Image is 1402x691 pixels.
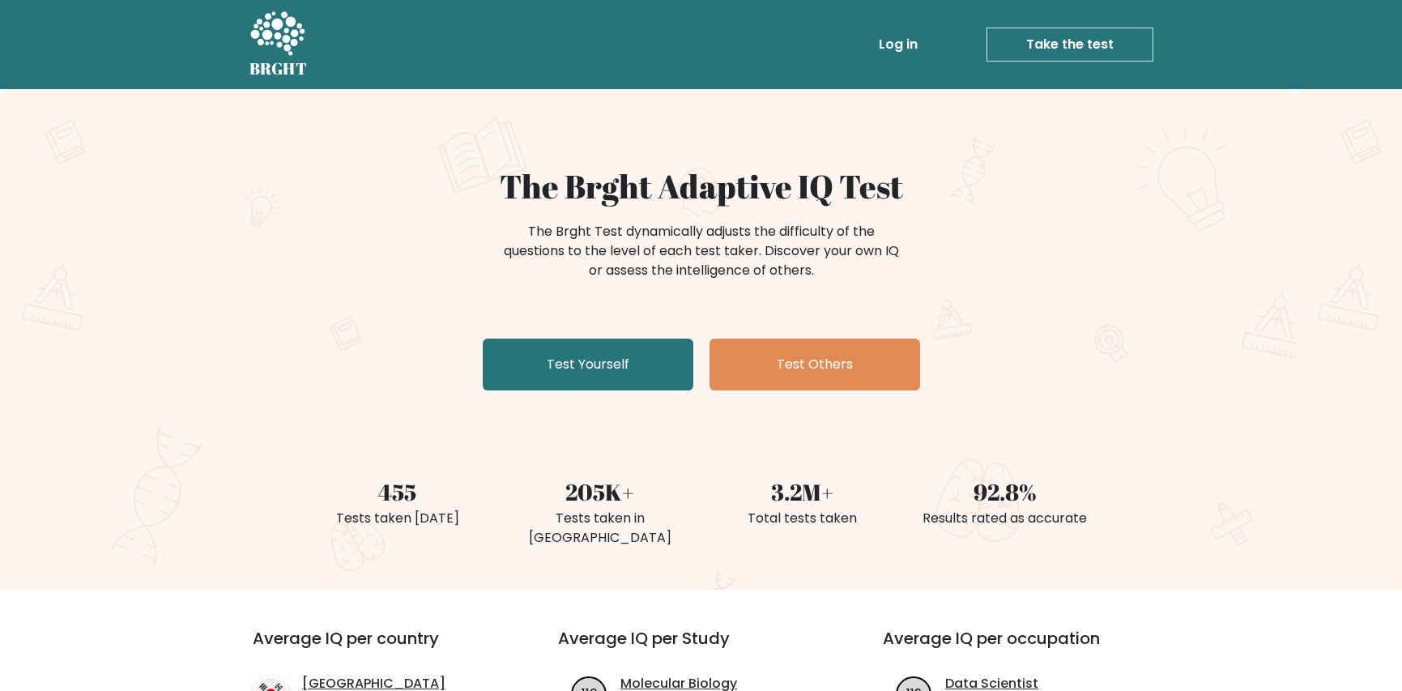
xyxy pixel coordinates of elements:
[872,28,924,61] a: Log in
[306,475,489,509] div: 455
[249,6,308,83] a: BRGHT
[253,629,500,668] h3: Average IQ per country
[249,59,308,79] h5: BRGHT
[483,339,693,390] a: Test Yourself
[711,475,894,509] div: 3.2M+
[914,509,1097,528] div: Results rated as accurate
[306,167,1097,206] h1: The Brght Adaptive IQ Test
[306,509,489,528] div: Tests taken [DATE]
[883,629,1169,668] h3: Average IQ per occupation
[509,509,692,548] div: Tests taken in [GEOGRAPHIC_DATA]
[711,509,894,528] div: Total tests taken
[987,28,1153,62] a: Take the test
[710,339,920,390] a: Test Others
[914,475,1097,509] div: 92.8%
[509,475,692,509] div: 205K+
[499,222,904,280] div: The Brght Test dynamically adjusts the difficulty of the questions to the level of each test take...
[558,629,844,668] h3: Average IQ per Study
